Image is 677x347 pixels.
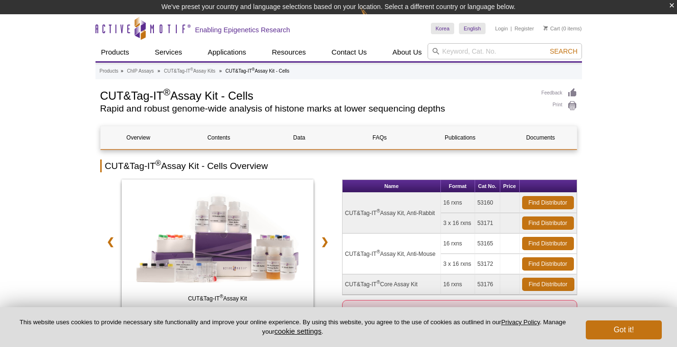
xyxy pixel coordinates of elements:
[191,67,193,72] sup: ®
[544,25,560,32] a: Cart
[363,306,555,323] strong: Try CUT&Tag-IT Express for an easier CUT&Tag assay workflow:
[164,67,215,75] a: CUT&Tag-IT®Assay Kits
[475,213,500,234] td: 53171
[503,126,578,149] a: Documents
[441,180,475,193] th: Format
[361,7,386,29] img: Change Here
[122,179,314,310] a: CUT&Tag-IT Assay Kit
[342,126,417,149] a: FAQs
[343,274,441,295] td: CUT&Tag-IT Core Assay Kit
[155,159,161,167] sup: ®
[475,234,500,254] td: 53165
[387,43,428,61] a: About Us
[475,274,500,295] td: 53176
[500,180,520,193] th: Price
[544,26,548,30] img: Your Cart
[100,67,118,75] a: Products
[459,23,486,34] a: English
[163,87,171,97] sup: ®
[202,43,252,61] a: Applications
[422,126,498,149] a: Publications
[274,327,321,335] button: cookie settings
[219,294,223,299] sup: ®
[475,180,500,193] th: Cat No.
[522,278,574,291] a: Find Distributor
[511,23,512,34] li: |
[522,257,574,271] a: Find Distributor
[100,231,121,253] a: ❮
[261,126,337,149] a: Data
[475,193,500,213] td: 53160
[522,216,574,230] a: Find Distributor
[441,274,475,295] td: 16 rxns
[101,126,176,149] a: Overview
[266,43,312,61] a: Resources
[522,237,574,250] a: Find Distributor
[544,23,582,34] li: (0 items)
[225,68,289,74] li: CUT&Tag-IT Assay Kit - Cells
[252,67,255,72] sup: ®
[158,68,161,74] li: »
[121,68,124,74] li: »
[441,234,475,254] td: 16 rxns
[195,26,290,34] h2: Enabling Epigenetics Research
[501,319,540,326] a: Privacy Policy
[127,67,154,75] a: ChIP Assays
[343,234,441,274] td: CUT&Tag-IT Assay Kit, Anti-Mouse
[428,43,582,59] input: Keyword, Cat. No.
[542,88,577,98] a: Feedback
[100,159,577,172] h2: CUT&Tag-IT Assay Kit - Cells Overview
[515,25,534,32] a: Register
[441,254,475,274] td: 3 x 16 rxns
[181,126,257,149] a: Contents
[124,294,312,303] span: CUT&Tag-IT Assay Kit
[441,193,475,213] td: 16 rxns
[441,213,475,234] td: 3 x 16 rxns
[542,101,577,111] a: Print
[547,47,580,56] button: Search
[343,193,441,234] td: CUT&Tag-IT Assay Kit, Anti-Rabbit
[100,88,532,102] h1: CUT&Tag-IT Assay Kit - Cells
[326,43,372,61] a: Contact Us
[100,104,532,113] h2: Rapid and robust genome-wide analysis of histone marks at lower sequencing depths
[122,179,314,308] img: CUT&Tag-IT Assay Kit
[550,47,577,55] span: Search
[522,196,574,209] a: Find Distributor
[149,43,188,61] a: Services
[377,280,380,285] sup: ®
[219,68,222,74] li: »
[475,254,500,274] td: 53172
[377,249,380,254] sup: ®
[343,180,441,193] th: Name
[95,43,135,61] a: Products
[15,318,570,336] p: This website uses cookies to provide necessary site functionality and improve your online experie...
[315,231,335,253] a: ❯
[495,25,508,32] a: Login
[377,208,380,214] sup: ®
[431,23,454,34] a: Korea
[586,320,662,339] button: Got it!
